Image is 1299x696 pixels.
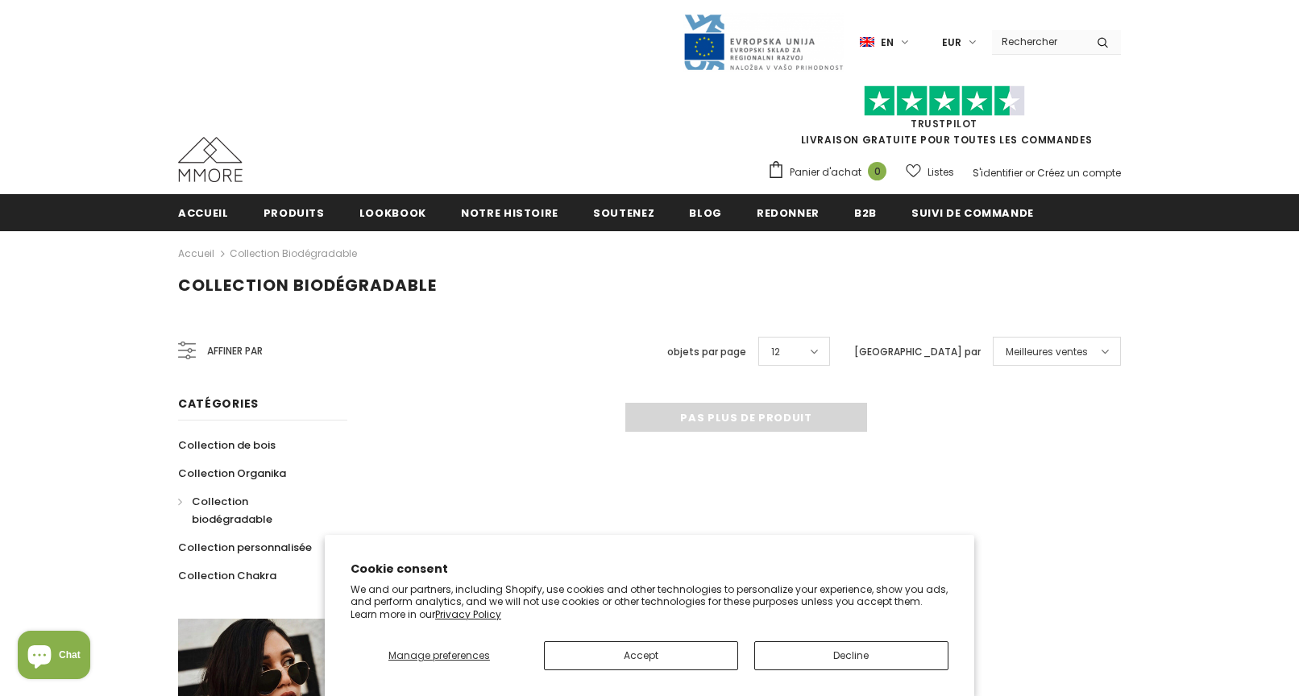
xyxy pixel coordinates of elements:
span: Lookbook [359,205,426,221]
img: Cas MMORE [178,137,243,182]
span: Accueil [178,205,229,221]
span: Collection biodégradable [192,494,272,527]
a: Javni Razpis [683,35,844,48]
a: Accueil [178,194,229,230]
h2: Cookie consent [351,561,948,578]
span: Blog [689,205,722,221]
a: Lookbook [359,194,426,230]
button: Manage preferences [351,641,528,670]
button: Accept [544,641,738,670]
a: TrustPilot [911,117,977,130]
label: objets par page [667,344,746,360]
span: Produits [264,205,325,221]
span: Notre histoire [461,205,558,221]
span: Listes [928,164,954,180]
a: soutenez [593,194,654,230]
a: S'identifier [973,166,1023,180]
img: Javni Razpis [683,13,844,72]
a: Collection Organika [178,459,286,487]
span: Affiner par [207,342,263,360]
a: Accueil [178,244,214,263]
span: or [1025,166,1035,180]
a: Redonner [757,194,820,230]
a: Collection biodégradable [178,487,330,533]
span: Collection Organika [178,466,286,481]
label: [GEOGRAPHIC_DATA] par [854,344,981,360]
a: B2B [854,194,877,230]
a: Panier d'achat 0 [767,160,894,184]
span: Collection personnalisée [178,540,312,555]
img: Faites confiance aux étoiles pilotes [864,85,1025,117]
span: Panier d'achat [790,164,861,180]
span: Catégories [178,396,259,412]
a: Notre histoire [461,194,558,230]
a: Collection personnalisée [178,533,312,561]
a: Privacy Policy [435,607,501,621]
a: Produits [264,194,325,230]
a: Collection Chakra [178,561,276,590]
span: en [881,35,894,51]
a: Créez un compte [1037,166,1121,180]
inbox-online-store-chat: Shopify online store chat [13,631,95,683]
input: Search Site [992,30,1085,53]
span: Collection de bois [178,437,276,453]
a: Collection biodégradable [230,246,357,260]
span: Collection biodégradable [178,274,437,296]
span: Collection Chakra [178,568,276,583]
span: Suivi de commande [911,205,1034,221]
span: LIVRAISON GRATUITE POUR TOUTES LES COMMANDES [767,93,1121,147]
span: Manage preferences [388,648,490,662]
span: 0 [868,162,886,180]
button: Decline [754,641,948,670]
span: EUR [942,35,961,51]
span: 12 [771,344,780,360]
span: Meilleures ventes [1006,344,1088,360]
span: Redonner [757,205,820,221]
a: Listes [906,158,954,186]
a: Collection de bois [178,431,276,459]
span: B2B [854,205,877,221]
img: i-lang-1.png [860,35,874,49]
span: soutenez [593,205,654,221]
a: Blog [689,194,722,230]
a: Suivi de commande [911,194,1034,230]
p: We and our partners, including Shopify, use cookies and other technologies to personalize your ex... [351,583,948,621]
